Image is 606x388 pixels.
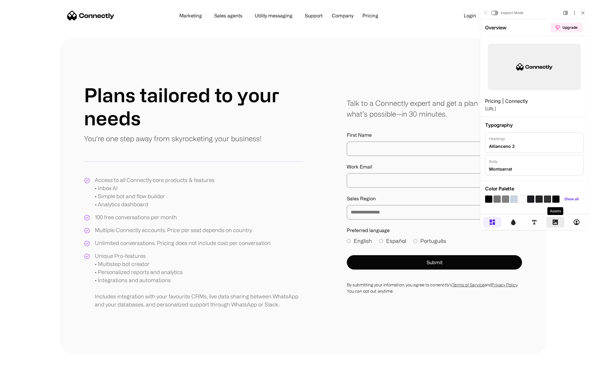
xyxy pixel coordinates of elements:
[175,13,207,18] a: Marketing
[347,131,522,139] label: First Name
[347,163,522,170] label: Work Email
[209,13,247,18] a: Sales agents
[379,237,406,245] label: Español
[347,98,522,119] div: Talk to a Connectly expert and get a plan that fits. See what’s possible—in 30 minutes.
[250,13,297,18] a: Utility messaging
[413,239,417,243] input: Português
[347,255,522,270] button: Submit
[30,10,53,16] p: Inspect Mode
[330,11,355,20] div: Company
[14,185,113,192] h3: Color Palette
[358,13,383,18] a: Pricing
[332,11,353,20] div: Company
[347,227,522,234] label: Preferred language
[452,282,485,287] a: Terms of Service
[95,213,177,221] div: 100 free conversations per month
[92,25,107,30] span: Upgrade
[14,41,113,93] img: 684c74e451db7cbd2507e582_open-graph.png
[459,11,481,20] a: Login
[67,11,114,20] a: home
[300,13,327,18] a: Support
[95,239,271,247] div: Unlimited conversations. Pricing does not include cost per conversation
[413,237,446,245] label: Português
[347,195,522,202] label: Sales Region
[84,83,303,130] h1: Plans tailored to your needs
[80,23,112,32] a: Upgrade
[12,378,36,386] ul: Language list
[18,144,44,149] p: Allianceno 2
[14,105,113,112] p: [URL]
[95,226,252,234] div: Multiple Connectly accounts. Price per seat depends on country
[14,97,113,105] h2: Pricing | Connectly
[491,282,517,287] a: Privacy Policy
[18,136,109,142] p: Headings
[6,377,36,386] aside: Language selected: English
[94,197,108,201] div: Show all
[14,122,113,128] h3: Typography
[14,24,38,31] h3: Overview
[347,282,522,294] div: By submitting your infomation, you agree to conenctly’s and . You can opt out anytime.
[18,167,41,172] p: Montserrat
[95,252,303,309] div: Unique Pro-features • Multistep bot creator • Personalized reports and analytics • Integrations a...
[84,133,262,144] p: You're one step away from skyrocketing your business!
[95,176,214,208] div: Access to all Connectly core products & features • Inbox AI • Simple bot and flow builder • Analy...
[347,237,372,245] label: English
[379,239,383,243] input: Español
[347,239,351,243] input: English
[18,159,109,164] p: Body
